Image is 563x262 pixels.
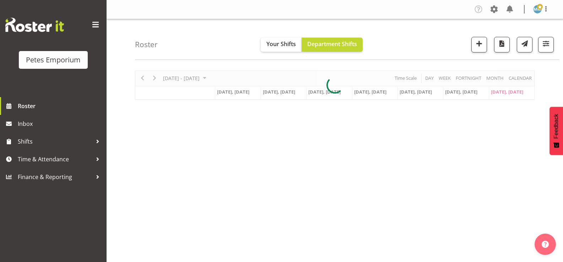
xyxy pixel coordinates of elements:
[18,154,92,165] span: Time & Attendance
[302,38,363,52] button: Department Shifts
[494,37,510,52] button: Download a PDF of the roster according to the set date range.
[533,5,542,13] img: mandy-mosley3858.jpg
[266,40,296,48] span: Your Shifts
[26,55,81,65] div: Petes Emporium
[517,37,532,52] button: Send a list of all shifts for the selected filtered period to all rostered employees.
[307,40,357,48] span: Department Shifts
[18,101,103,111] span: Roster
[18,136,92,147] span: Shifts
[18,118,103,129] span: Inbox
[5,18,64,32] img: Rosterit website logo
[471,37,487,52] button: Add a new shift
[135,40,158,49] h4: Roster
[18,172,92,182] span: Finance & Reporting
[550,107,563,155] button: Feedback - Show survey
[261,38,302,52] button: Your Shifts
[542,241,549,248] img: help-xxl-2.png
[553,114,559,139] span: Feedback
[538,37,554,52] button: Filter Shifts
